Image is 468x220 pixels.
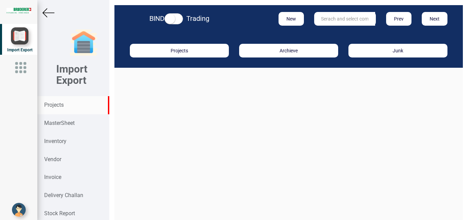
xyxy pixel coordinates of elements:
[314,12,375,26] input: Serach and select comm_nr
[44,102,64,108] strong: Projects
[422,12,447,26] button: Next
[44,210,75,217] strong: Stock Report
[44,120,75,126] strong: MasterSheet
[186,14,209,23] strong: Trading
[44,192,83,198] strong: Delivery Challan
[70,29,97,56] img: garage-closed.png
[56,63,87,86] b: Import Export
[348,44,447,57] button: Junk
[7,48,33,52] span: Import Export
[44,174,61,180] strong: Invoice
[44,156,61,163] strong: Vendor
[149,14,164,23] strong: BIND
[239,44,338,57] button: Archieve
[130,44,229,57] button: Projects
[44,138,66,144] strong: Inventory
[279,12,304,26] button: New
[386,12,412,26] button: Prev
